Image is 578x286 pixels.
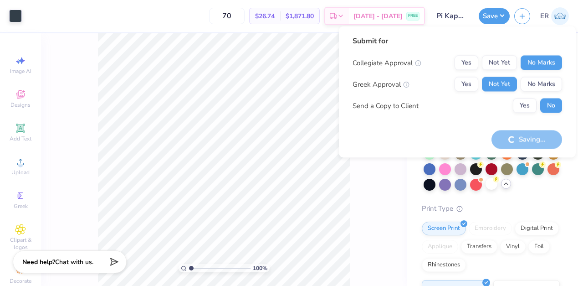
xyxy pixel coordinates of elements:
[551,7,569,25] img: Ethan Reumuth
[5,236,36,251] span: Clipart & logos
[528,240,550,254] div: Foil
[469,222,512,235] div: Embroidery
[353,36,562,47] div: Submit for
[286,11,314,21] span: $1,871.80
[479,8,510,24] button: Save
[482,77,517,92] button: Not Yet
[353,57,421,68] div: Collegiate Approval
[10,68,31,75] span: Image AI
[14,203,28,210] span: Greek
[521,77,562,92] button: No Marks
[500,240,526,254] div: Vinyl
[430,7,474,25] input: Untitled Design
[11,169,30,176] span: Upload
[10,135,31,142] span: Add Text
[353,100,419,111] div: Send a Copy to Client
[461,240,497,254] div: Transfers
[209,8,245,24] input: – –
[540,11,549,21] span: ER
[422,258,466,272] div: Rhinestones
[353,11,403,21] span: [DATE] - [DATE]
[408,13,418,19] span: FREE
[422,203,560,214] div: Print Type
[521,56,562,70] button: No Marks
[540,7,569,25] a: ER
[10,277,31,285] span: Decorate
[422,240,458,254] div: Applique
[253,264,267,272] span: 100 %
[540,99,562,113] button: No
[255,11,275,21] span: $26.74
[455,77,478,92] button: Yes
[422,222,466,235] div: Screen Print
[10,101,31,109] span: Designs
[22,258,55,266] strong: Need help?
[353,79,409,89] div: Greek Approval
[55,258,93,266] span: Chat with us.
[513,99,537,113] button: Yes
[482,56,517,70] button: Not Yet
[455,56,478,70] button: Yes
[515,222,559,235] div: Digital Print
